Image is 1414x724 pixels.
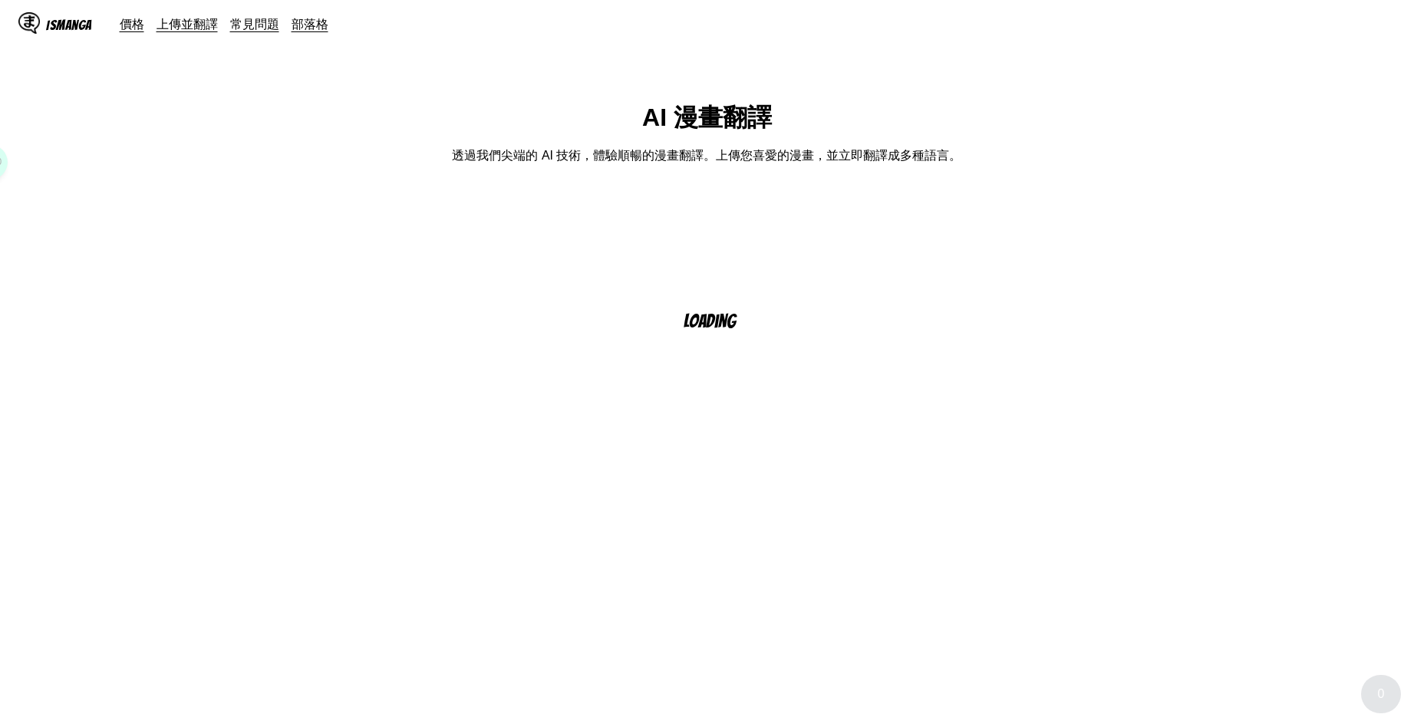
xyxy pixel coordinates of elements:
a: 上傳並翻譯 [157,16,218,31]
a: IsManga LogoIsManga [18,12,120,37]
a: 價格 [120,16,144,31]
h1: AI 漫畫翻譯 [642,101,772,135]
a: 部落格 [292,16,328,31]
p: 透過我們尖端的 AI 技術，體驗順暢的漫畫翻譯。上傳您喜愛的漫畫，並立即翻譯成多種語言。 [452,147,961,164]
a: 常見問題 [230,16,279,31]
p: Loading [684,311,756,331]
img: IsManga Logo [18,12,40,34]
div: IsManga [46,18,92,32]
